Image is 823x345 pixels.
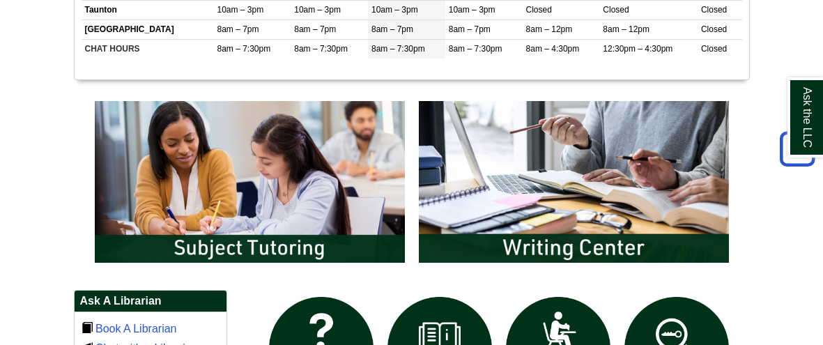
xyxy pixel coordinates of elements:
span: 8am – 7:30pm [449,44,502,54]
img: Writing Center Information [412,94,736,270]
span: Closed [526,5,552,15]
span: 8am – 7pm [449,24,491,34]
span: 10am – 3pm [371,5,418,15]
a: Back to Top [775,139,820,158]
span: 10am – 3pm [449,5,495,15]
span: 8am – 12pm [603,24,649,34]
span: 8am – 7pm [294,24,336,34]
h2: Ask A Librarian [75,291,226,312]
div: slideshow [88,94,736,276]
td: [GEOGRAPHIC_DATA] [82,20,214,39]
span: Closed [701,5,727,15]
span: 8am – 7:30pm [371,44,425,54]
span: Closed [701,44,727,54]
span: 12:30pm – 4:30pm [603,44,672,54]
span: 10am – 3pm [294,5,341,15]
span: 10am – 3pm [217,5,263,15]
span: 8am – 7pm [371,24,413,34]
a: Book A Librarian [95,323,177,335]
img: Subject Tutoring Information [88,94,412,270]
span: 8am – 7:30pm [294,44,348,54]
span: 8am – 7pm [217,24,259,34]
span: Closed [603,5,629,15]
span: 8am – 4:30pm [526,44,580,54]
span: Closed [701,24,727,34]
span: 8am – 12pm [526,24,573,34]
span: 8am – 7:30pm [217,44,270,54]
td: CHAT HOURS [82,40,214,59]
